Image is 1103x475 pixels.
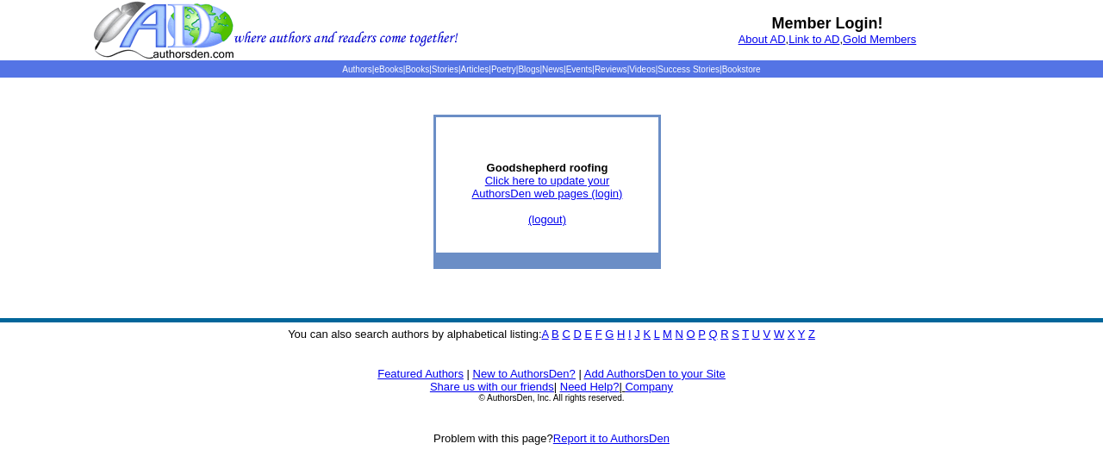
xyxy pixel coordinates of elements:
[698,328,705,341] a: P
[433,432,670,445] font: Problem with this page?
[342,65,371,74] a: Authors
[788,33,839,46] a: Link to AD
[578,367,581,380] font: |
[478,393,624,403] font: © AuthorsDen, Inc. All rights reserved.
[595,328,602,341] a: F
[763,328,771,341] a: V
[554,380,557,393] font: |
[808,328,815,341] a: Z
[584,328,592,341] a: E
[542,328,549,341] a: A
[732,328,739,341] a: S
[528,213,566,226] a: (logout)
[619,380,673,393] font: |
[720,328,728,341] a: R
[654,328,660,341] a: L
[774,328,784,341] a: W
[629,65,655,74] a: Videos
[738,33,786,46] a: About AD
[657,65,720,74] a: Success Stories
[472,174,623,200] a: Click here to update yourAuthorsDen web pages (login)
[617,328,625,341] a: H
[374,65,402,74] a: eBooks
[772,15,883,32] b: Member Login!
[738,33,917,46] font: , ,
[643,328,651,341] a: K
[405,65,429,74] a: Books
[595,65,627,74] a: Reviews
[560,380,620,393] a: Need Help?
[742,328,749,341] a: T
[788,328,795,341] a: X
[430,380,554,393] a: Share us with our friends
[377,367,464,380] a: Featured Authors
[584,367,726,380] a: Add AuthorsDen to your Site
[628,328,632,341] a: I
[562,328,570,341] a: C
[553,432,670,445] a: Report it to AuthorsDen
[676,328,683,341] a: N
[708,328,717,341] a: Q
[432,65,458,74] a: Stories
[288,328,815,341] font: You can also search authors by alphabetical listing:
[487,161,608,174] b: Goodshepherd roofing
[342,65,760,74] span: | | | | | | | | | | | |
[518,65,539,74] a: Blogs
[798,328,805,341] a: Y
[551,328,559,341] a: B
[634,328,640,341] a: J
[566,65,593,74] a: Events
[687,328,695,341] a: O
[467,367,470,380] font: |
[605,328,614,341] a: G
[461,65,489,74] a: Articles
[722,65,761,74] a: Bookstore
[542,65,564,74] a: News
[473,367,576,380] a: New to AuthorsDen?
[573,328,581,341] a: D
[843,33,916,46] a: Gold Members
[491,65,516,74] a: Poetry
[752,328,760,341] a: U
[663,328,672,341] a: M
[625,380,673,393] a: Company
